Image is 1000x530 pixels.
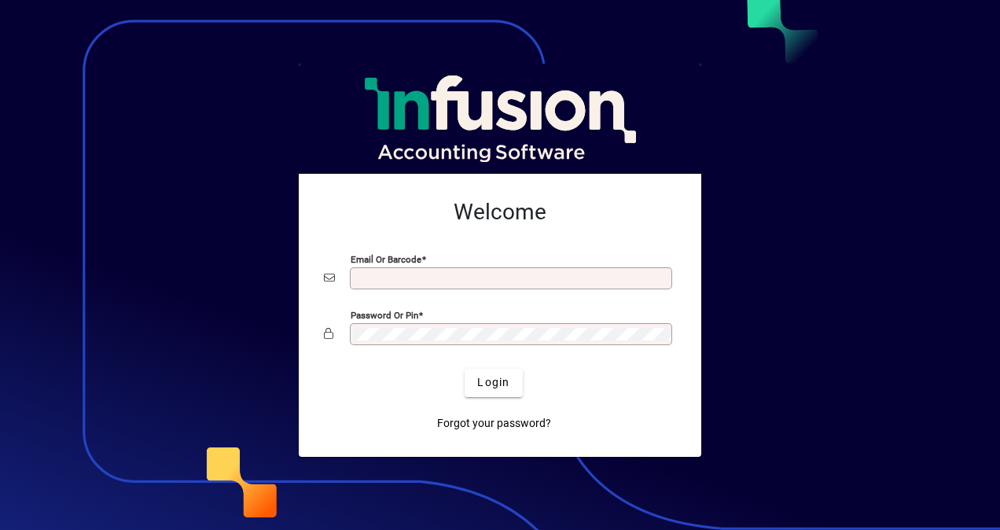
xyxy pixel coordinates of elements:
button: Login [465,369,522,397]
span: Login [477,374,509,391]
mat-label: Password or Pin [351,309,418,320]
span: Forgot your password? [437,415,551,432]
mat-label: Email or Barcode [351,253,421,264]
h2: Welcome [324,199,676,226]
a: Forgot your password? [431,410,557,438]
